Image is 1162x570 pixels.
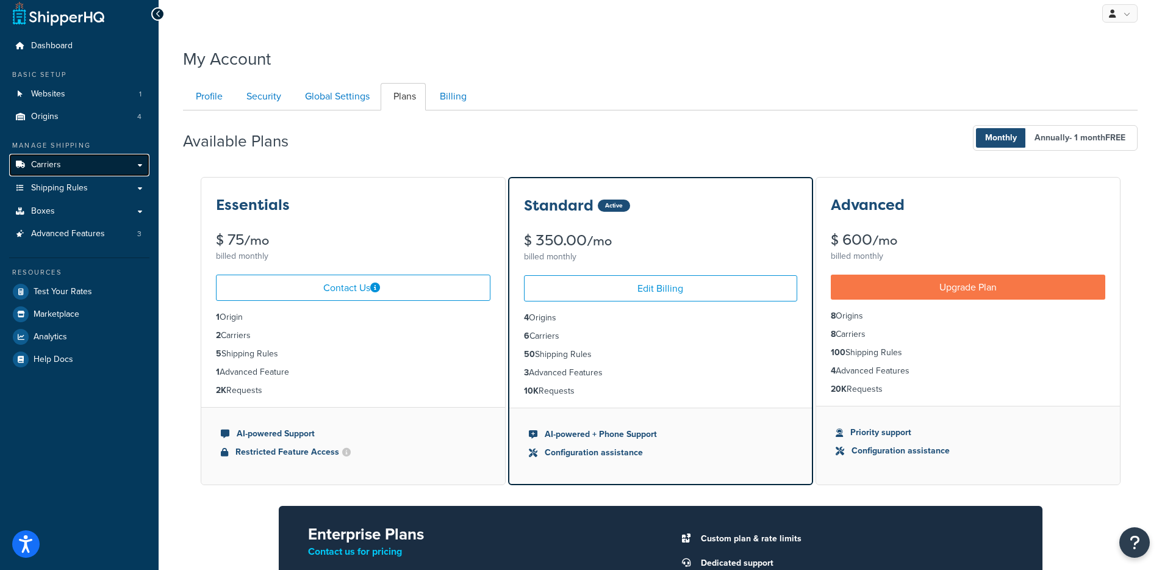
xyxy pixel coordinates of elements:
li: Configuration assistance [836,444,1100,458]
div: Manage Shipping [9,140,149,151]
h3: Standard [524,198,594,214]
span: Marketplace [34,309,79,320]
a: Advanced Features 3 [9,223,149,245]
button: Open Resource Center [1119,527,1150,558]
p: Contact us for pricing [308,543,641,560]
a: Help Docs [9,348,149,370]
a: Analytics [9,326,149,348]
a: Global Settings [292,83,379,110]
li: AI-powered + Phone Support [529,428,792,441]
small: /mo [244,232,269,249]
a: Shipping Rules [9,177,149,200]
li: Restricted Feature Access [221,446,486,459]
span: Websites [31,89,65,99]
small: /mo [872,232,897,249]
strong: 4 [831,364,836,377]
li: AI-powered Support [221,427,486,441]
button: Monthly Annually- 1 monthFREE [973,125,1138,151]
li: Shipping Rules [216,347,490,361]
a: Plans [381,83,426,110]
li: Websites [9,83,149,106]
strong: 2K [216,384,226,397]
span: 3 [137,229,142,239]
a: Test Your Rates [9,281,149,303]
strong: 2 [216,329,221,342]
div: Active [598,200,630,212]
strong: 10K [524,384,539,397]
li: Requests [831,383,1105,396]
span: Advanced Features [31,229,105,239]
h2: Enterprise Plans [308,525,641,543]
div: Resources [9,267,149,278]
span: Analytics [34,332,67,342]
li: Requests [524,384,797,398]
h1: My Account [183,47,271,71]
li: Priority support [836,426,1100,439]
li: Requests [216,384,490,397]
a: Origins 4 [9,106,149,128]
li: Origins [831,309,1105,323]
div: billed monthly [831,248,1105,265]
li: Configuration assistance [529,446,792,460]
div: Basic Setup [9,70,149,80]
li: Shipping Rules [831,346,1105,359]
strong: 5 [216,347,221,360]
strong: 1 [216,366,220,378]
a: Billing [427,83,476,110]
strong: 20K [831,383,847,395]
a: Websites 1 [9,83,149,106]
span: Shipping Rules [31,183,88,193]
a: ShipperHQ Home [13,1,104,26]
div: $ 75 [216,233,490,248]
a: Dashboard [9,35,149,57]
span: Carriers [31,160,61,170]
a: Carriers [9,154,149,176]
span: Help Docs [34,355,73,365]
span: Annually [1025,128,1135,148]
strong: 4 [524,311,529,324]
a: Security [234,83,291,110]
a: Contact Us [216,275,490,301]
span: Dashboard [31,41,73,51]
h3: Essentials [216,197,290,213]
div: billed monthly [524,248,797,265]
span: Test Your Rates [34,287,92,297]
a: Profile [183,83,232,110]
span: 1 [139,89,142,99]
strong: 3 [524,366,529,379]
h2: Available Plans [183,132,307,150]
li: Carriers [524,330,797,343]
li: Origins [524,311,797,325]
strong: 1 [216,311,220,323]
li: Advanced Features [524,366,797,380]
a: Edit Billing [524,275,797,301]
li: Carriers [216,329,490,342]
span: Origins [31,112,59,122]
li: Custom plan & rate limits [695,530,1013,547]
li: Advanced Features [831,364,1105,378]
li: Shipping Rules [524,348,797,361]
li: Carriers [831,328,1105,341]
a: Upgrade Plan [831,275,1105,300]
strong: 8 [831,309,836,322]
div: billed monthly [216,248,490,265]
li: Origins [9,106,149,128]
a: Marketplace [9,303,149,325]
span: - 1 month [1069,131,1125,144]
b: FREE [1105,131,1125,144]
strong: 100 [831,346,845,359]
li: Advanced Features [9,223,149,245]
span: Boxes [31,206,55,217]
div: $ 600 [831,233,1105,248]
li: Origin [216,311,490,324]
a: Boxes [9,200,149,223]
li: Advanced Feature [216,366,490,379]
